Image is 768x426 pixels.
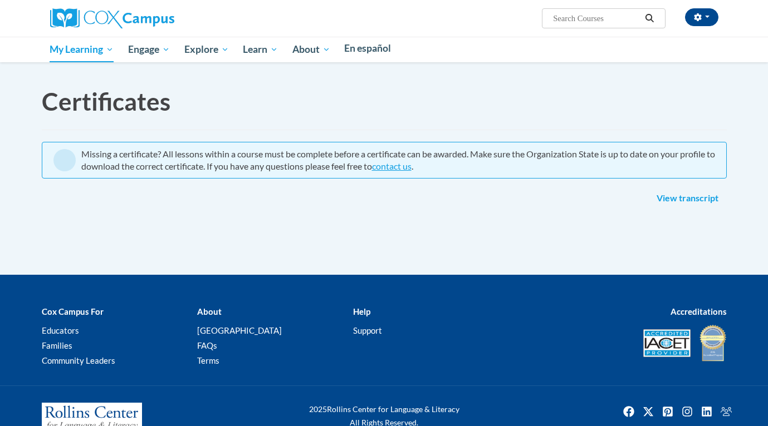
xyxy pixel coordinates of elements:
[81,148,715,172] div: Missing a certificate? All lessons within a course must be complete before a certificate can be a...
[717,403,735,420] a: Facebook Group
[309,404,327,414] span: 2025
[43,37,121,62] a: My Learning
[128,43,170,56] span: Engage
[243,43,278,56] span: Learn
[197,355,219,365] a: Terms
[42,87,170,116] span: Certificates
[372,161,412,171] a: contact us
[50,43,114,56] span: My Learning
[698,403,716,420] a: Linkedin
[184,43,229,56] span: Explore
[337,37,399,60] a: En español
[717,403,735,420] img: Facebook group icon
[50,13,174,22] a: Cox Campus
[671,306,727,316] b: Accreditations
[678,403,696,420] img: Instagram icon
[121,37,177,62] a: Engage
[648,190,727,207] a: View transcript
[344,42,391,54] span: En español
[698,403,716,420] img: LinkedIn icon
[639,403,657,420] a: Twitter
[659,403,677,420] a: Pinterest
[197,325,282,335] a: [GEOGRAPHIC_DATA]
[678,403,696,420] a: Instagram
[285,37,337,62] a: About
[620,403,638,420] img: Facebook icon
[197,306,222,316] b: About
[236,37,285,62] a: Learn
[639,403,657,420] img: Twitter icon
[42,340,72,350] a: Families
[353,306,370,316] b: Help
[42,355,115,365] a: Community Leaders
[42,325,79,335] a: Educators
[685,8,718,26] button: Account Settings
[42,306,104,316] b: Cox Campus For
[620,403,638,420] a: Facebook
[177,37,236,62] a: Explore
[552,12,641,25] input: Search Courses
[643,329,691,357] img: Accredited IACET® Provider
[197,340,217,350] a: FAQs
[292,43,330,56] span: About
[699,324,727,363] img: IDA® Accredited
[641,12,658,25] button: Search
[659,403,677,420] img: Pinterest icon
[353,325,382,335] a: Support
[33,37,735,62] div: Main menu
[50,8,174,28] img: Cox Campus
